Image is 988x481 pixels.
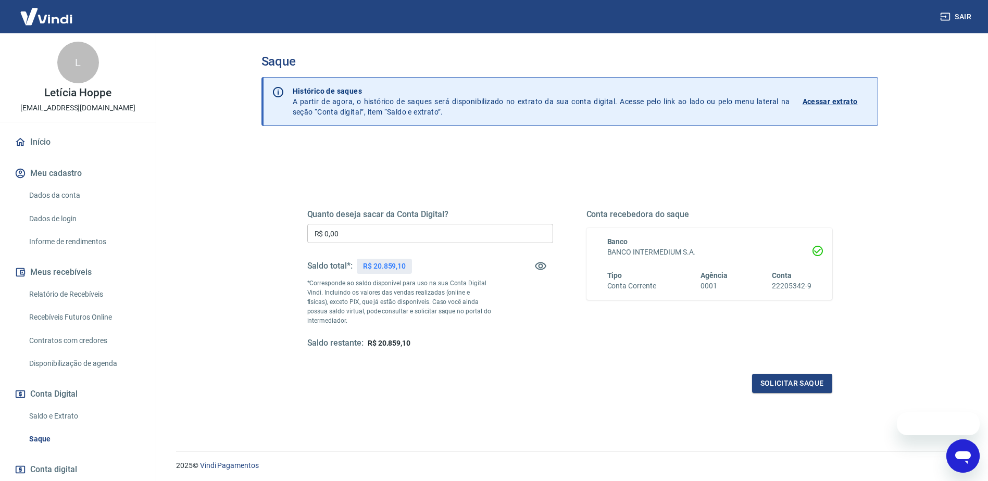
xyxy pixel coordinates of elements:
h6: 0001 [701,281,728,292]
iframe: Mensagem da empresa [897,412,980,435]
a: Vindi Pagamentos [200,461,259,470]
p: Histórico de saques [293,86,790,96]
span: R$ 20.859,10 [368,339,410,347]
p: Acessar extrato [803,96,858,107]
div: L [57,42,99,83]
a: Contratos com credores [25,330,143,351]
a: Recebíveis Futuros Online [25,307,143,328]
a: Informe de rendimentos [25,231,143,252]
p: Letícia Hoppe [44,87,111,98]
h5: Quanto deseja sacar da Conta Digital? [307,209,553,220]
span: Banco [607,237,628,246]
a: Relatório de Recebíveis [25,284,143,305]
a: Dados de login [25,208,143,230]
span: Tipo [607,271,622,280]
p: A partir de agora, o histórico de saques será disponibilizado no extrato da sua conta digital. Ac... [293,86,790,117]
a: Início [12,131,143,154]
button: Sair [938,7,976,27]
p: 2025 © [176,460,963,471]
span: Conta digital [30,462,77,477]
a: Saque [25,428,143,450]
button: Solicitar saque [752,374,832,393]
h3: Saque [261,54,878,69]
button: Meu cadastro [12,162,143,185]
span: Conta [772,271,792,280]
h5: Saldo restante: [307,338,364,349]
a: Conta digital [12,458,143,481]
p: R$ 20.859,10 [363,261,406,272]
h5: Saldo total*: [307,261,353,271]
h6: Conta Corrente [607,281,656,292]
h5: Conta recebedora do saque [586,209,832,220]
a: Disponibilização de agenda [25,353,143,374]
p: *Corresponde ao saldo disponível para uso na sua Conta Digital Vindi. Incluindo os valores das ve... [307,279,492,325]
img: Vindi [12,1,80,32]
h6: BANCO INTERMEDIUM S.A. [607,247,811,258]
button: Meus recebíveis [12,261,143,284]
span: Agência [701,271,728,280]
p: [EMAIL_ADDRESS][DOMAIN_NAME] [20,103,135,113]
h6: 22205342-9 [772,281,811,292]
iframe: Botão para abrir a janela de mensagens [946,439,980,473]
a: Acessar extrato [803,86,869,117]
a: Saldo e Extrato [25,406,143,427]
button: Conta Digital [12,383,143,406]
a: Dados da conta [25,185,143,206]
